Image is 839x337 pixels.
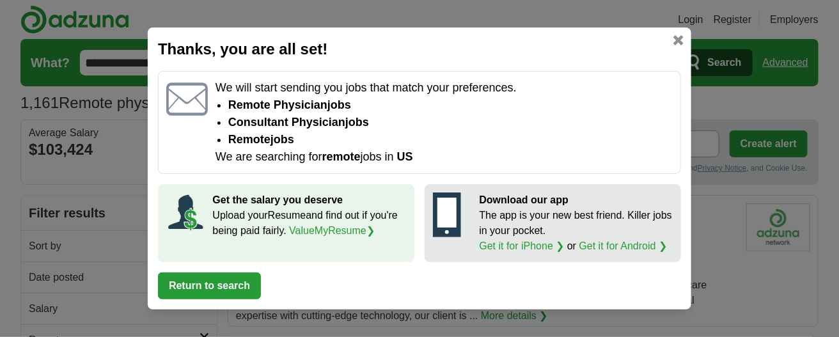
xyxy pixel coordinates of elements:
[480,192,673,208] p: Download our app
[216,79,673,97] p: We will start sending you jobs that match your preferences.
[213,208,407,239] p: Upload your Resume and find out if you're being paid fairly.
[228,114,673,131] li: consultant physician jobs
[289,225,375,236] a: ValueMyResume❯
[158,38,681,61] h2: Thanks, you are all set!
[228,131,673,148] li: remote jobs
[397,150,413,163] span: US
[158,272,261,299] button: Return to search
[216,148,673,166] p: We are searching for jobs in
[579,240,668,251] a: Get it for Android ❯
[228,97,673,114] li: Remote physician jobs
[322,150,361,163] strong: remote
[480,240,565,251] a: Get it for iPhone ❯
[480,208,673,254] p: The app is your new best friend. Killer jobs in your pocket. or
[213,192,407,208] p: Get the salary you deserve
